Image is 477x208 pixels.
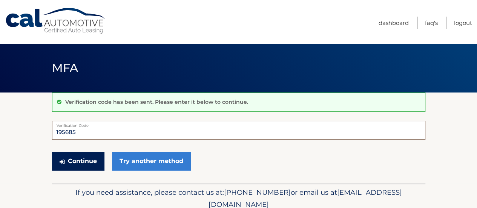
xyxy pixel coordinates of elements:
p: Verification code has been sent. Please enter it below to continue. [65,99,248,105]
a: Dashboard [379,17,409,29]
a: FAQ's [425,17,438,29]
span: [PHONE_NUMBER] [224,188,291,197]
span: MFA [52,61,78,75]
a: Try another method [112,152,191,171]
input: Verification Code [52,121,425,140]
a: Logout [454,17,472,29]
label: Verification Code [52,121,425,127]
button: Continue [52,152,104,171]
a: Cal Automotive [5,8,107,34]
